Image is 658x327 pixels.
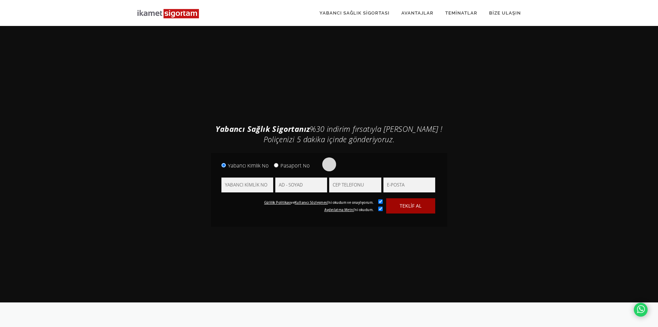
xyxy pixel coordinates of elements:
label: Pasaport No [280,161,310,170]
u: Kullanıcı Sözleşmesi [295,201,328,205]
u: Gizlilik Politikası [264,201,291,205]
input: YABANCI KİMLİK NO [221,178,273,192]
input: E-POSTA [383,178,435,192]
input: AD - SOYAD [275,178,327,192]
span: ve ’ni okudum ve onaylıyorum. [264,200,374,206]
button: TEKLİF AL [386,198,435,214]
input: CEP TELEFONU [329,178,381,192]
span: ’ni okudum. [324,208,374,213]
b: Yabancı Sağlık Sigortanız [216,124,310,134]
u: Aydınlatma Metni [324,208,354,212]
img: Sinop Sigorta [137,9,200,18]
label: Yabancı Kimlik No [228,161,269,170]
